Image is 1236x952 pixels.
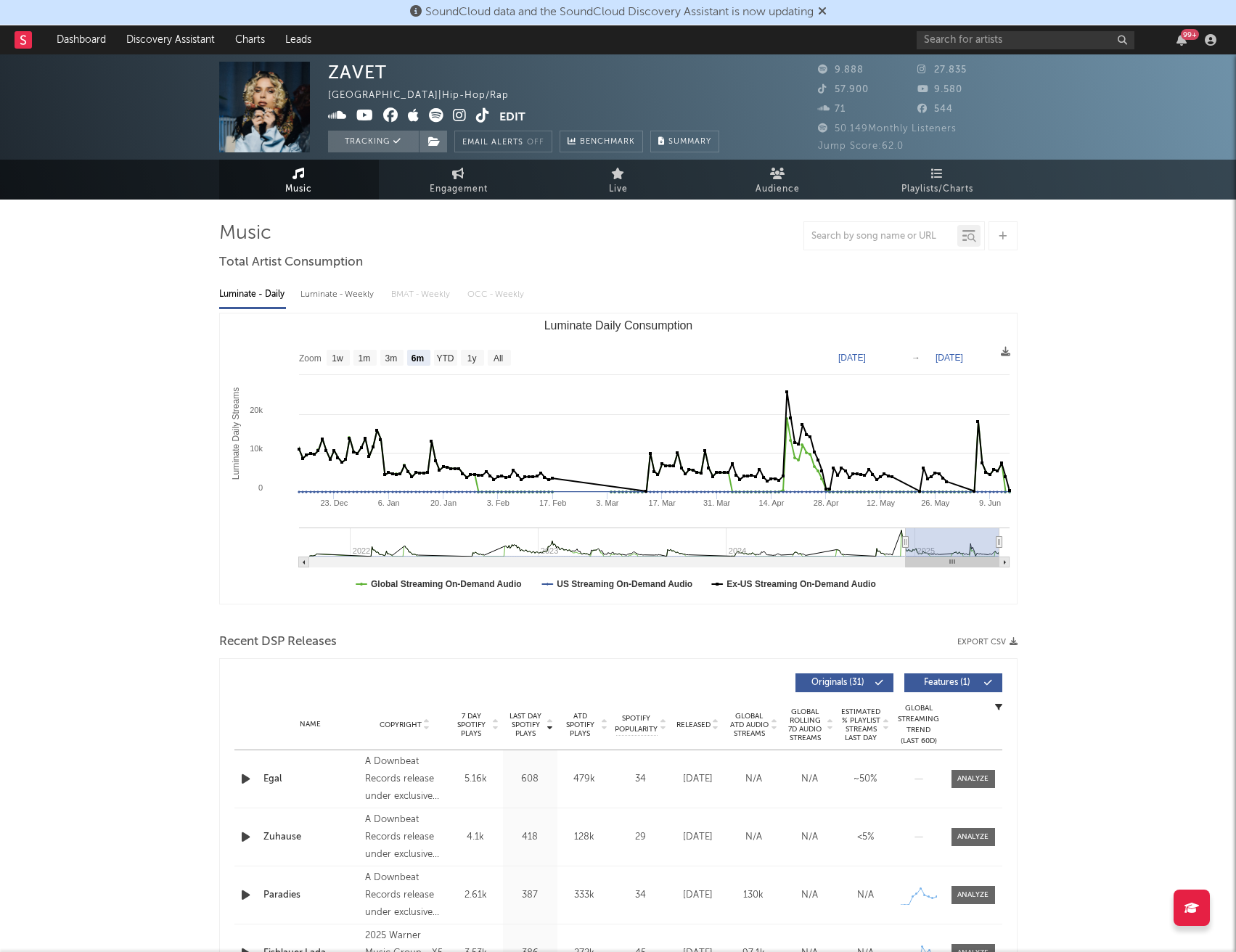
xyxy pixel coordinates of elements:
[328,62,387,83] div: ZAVET
[507,772,554,787] div: 608
[467,353,476,364] text: 1y
[452,888,499,903] div: 2.61k
[365,753,444,805] div: A Downbeat Records release under exclusive license to Warner Music Group Germany Holding GmbH, © ...
[727,579,876,589] text: Ex-US Streaming On-Demand Audio
[785,707,825,742] span: Global Rolling 7D Audio Streams
[813,498,838,507] text: 28. Apr
[897,703,941,747] div: Global Streaming Trend (Last 60D)
[452,772,499,787] div: 5.16k
[560,131,643,152] a: Benchmark
[219,160,379,200] a: Music
[454,131,552,152] button: Email AlertsOff
[425,7,814,18] span: SoundCloud data and the SoundCloud Discovery Assistant is now updating
[365,811,444,863] div: A Downbeat Records release under exclusive license to Warner Music Group Germany Holding GmbH, © ...
[116,25,225,54] a: Discovery Assistant
[219,282,286,307] div: Luminate - Daily
[818,65,864,75] span: 9.888
[917,31,1134,49] input: Search for artists
[379,160,539,200] a: Engagement
[507,712,545,738] span: Last Day Spotify Plays
[805,678,872,687] span: Originals ( 31 )
[596,498,619,507] text: 3. Mar
[615,830,666,845] div: 29
[703,498,730,507] text: 31. Mar
[921,498,950,507] text: 26. May
[818,141,904,151] span: Jump Score: 62.0
[917,85,962,94] span: 9.580
[332,353,343,364] text: 1w
[263,772,359,787] a: Egal
[668,138,711,146] span: Summary
[818,124,957,134] span: 50.149 Monthly Listeners
[46,25,116,54] a: Dashboard
[917,65,967,75] span: 27.835
[411,353,423,364] text: 6m
[729,772,778,787] div: N/A
[328,87,525,104] div: [GEOGRAPHIC_DATA] | Hip-Hop/Rap
[231,387,241,480] text: Luminate Daily Streams
[539,160,698,200] a: Live
[609,181,628,198] span: Live
[866,498,895,507] text: 12. May
[263,830,359,845] a: Zuhause
[756,181,800,198] span: Audience
[674,772,722,787] div: [DATE]
[648,498,676,507] text: 17. Mar
[561,830,608,845] div: 128k
[275,25,322,54] a: Leads
[507,888,554,903] div: 387
[263,719,359,730] div: Name
[561,888,608,903] div: 333k
[430,498,456,507] text: 20. Jan
[650,131,719,152] button: Summary
[377,498,399,507] text: 6. Jan
[917,104,953,114] span: 544
[527,139,544,147] em: Off
[758,498,784,507] text: 14. Apr
[615,713,658,735] span: Spotify Popularity
[858,160,1018,200] a: Playlists/Charts
[580,134,635,151] span: Benchmark
[299,353,322,364] text: Zoom
[544,319,692,332] text: Luminate Daily Consumption
[220,313,1017,604] svg: Luminate Daily Consumption
[452,712,491,738] span: 7 Day Spotify Plays
[499,108,525,126] button: Edit
[804,231,957,242] input: Search by song name or URL
[557,579,692,589] text: US Streaming On-Demand Audio
[358,353,370,364] text: 1m
[795,673,893,692] button: Originals(31)
[328,131,419,152] button: Tracking
[901,181,973,198] span: Playlists/Charts
[841,772,890,787] div: ~ 50 %
[818,7,827,18] span: Dismiss
[371,579,522,589] text: Global Streaming On-Demand Audio
[912,353,920,363] text: →
[698,160,858,200] a: Audience
[785,830,834,845] div: N/A
[957,638,1018,647] button: Export CSV
[258,483,262,492] text: 0
[1176,34,1187,46] button: 99+
[436,353,454,364] text: YTD
[263,888,359,903] a: Paradies
[365,869,444,922] div: A Downbeat Records release under exclusive license to Warner Music Group Germany Holding GmbH, © ...
[676,721,711,729] span: Released
[841,830,890,845] div: <5%
[380,721,422,729] span: Copyright
[561,712,599,738] span: ATD Spotify Plays
[507,830,554,845] div: 418
[818,104,846,114] span: 71
[674,830,722,845] div: [DATE]
[430,181,488,198] span: Engagement
[904,673,1002,692] button: Features(1)
[936,353,963,363] text: [DATE]
[729,830,778,845] div: N/A
[729,888,778,903] div: 130k
[979,498,1001,507] text: 9. Jun
[674,888,722,903] div: [DATE]
[729,712,769,738] span: Global ATD Audio Streams
[219,633,337,651] span: Recent DSP Releases
[1181,29,1199,40] div: 99 +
